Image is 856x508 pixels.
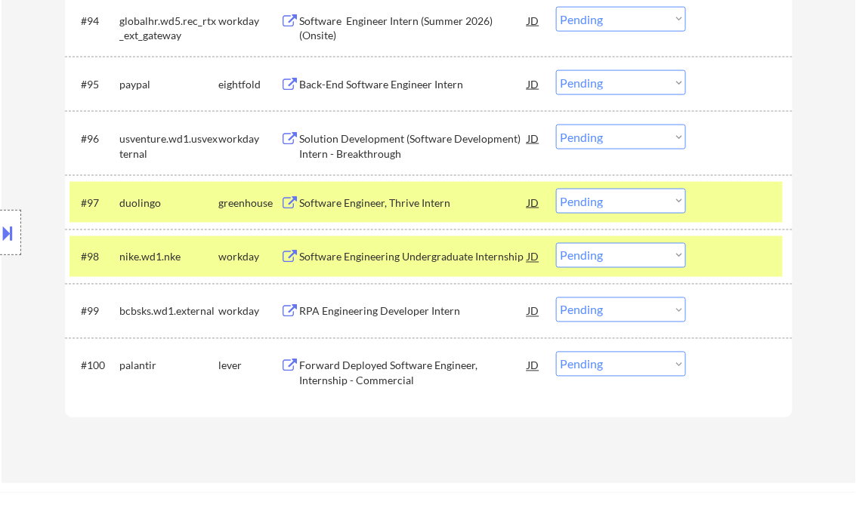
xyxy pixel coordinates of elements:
div: workday [219,14,281,29]
div: #95 [82,77,108,92]
div: JD [527,297,542,325]
div: Forward Deployed Software Engineer, Internship - Commercial [300,359,528,388]
div: Back-End Software Engineer Intern [300,77,528,92]
div: Software Engineering Undergraduate Internship [300,250,528,265]
div: RPA Engineering Developer Intern [300,304,528,319]
div: JD [527,243,542,270]
div: eightfold [219,77,281,92]
div: Solution Development (Software Development) Intern - Breakthrough [300,131,528,161]
div: JD [527,189,542,216]
div: JD [527,125,542,152]
div: paypal [120,77,219,92]
div: JD [527,70,542,97]
div: JD [527,352,542,379]
div: Software Engineer Intern (Summer 2026) (Onsite) [300,14,528,43]
div: globalhr.wd5.rec_rtx_ext_gateway [120,14,219,43]
div: #94 [82,14,108,29]
div: JD [527,7,542,34]
div: Software Engineer, Thrive Intern [300,196,528,211]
